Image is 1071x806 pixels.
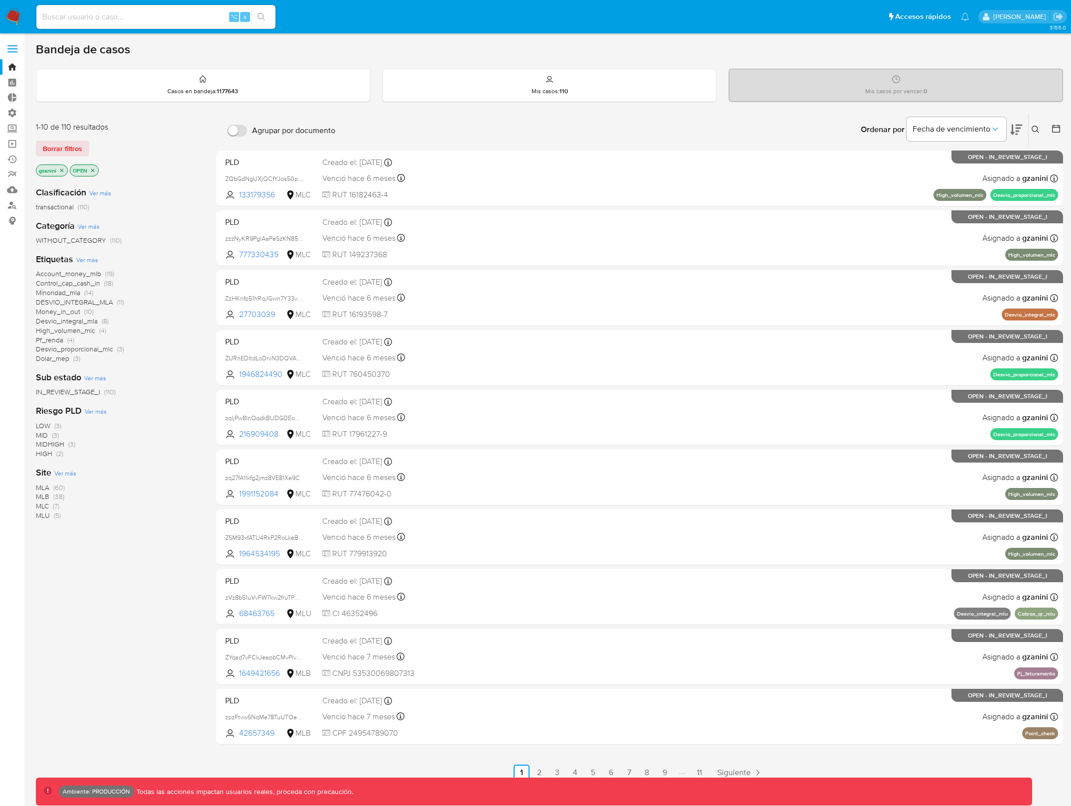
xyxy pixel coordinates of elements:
[1053,11,1064,22] a: Salir
[244,12,247,21] span: s
[961,12,969,21] a: Notificaciones
[993,12,1050,21] p: gaspar.zanini@mercadolibre.com
[134,787,353,797] p: Todas las acciones impactan usuarios reales, proceda con precaución.
[36,10,275,23] input: Buscar usuario o caso...
[251,10,271,24] button: search-icon
[895,11,951,22] span: Accesos rápidos
[230,12,238,21] span: ⌥
[63,790,130,794] p: Ambiente: PRODUCCIÓN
